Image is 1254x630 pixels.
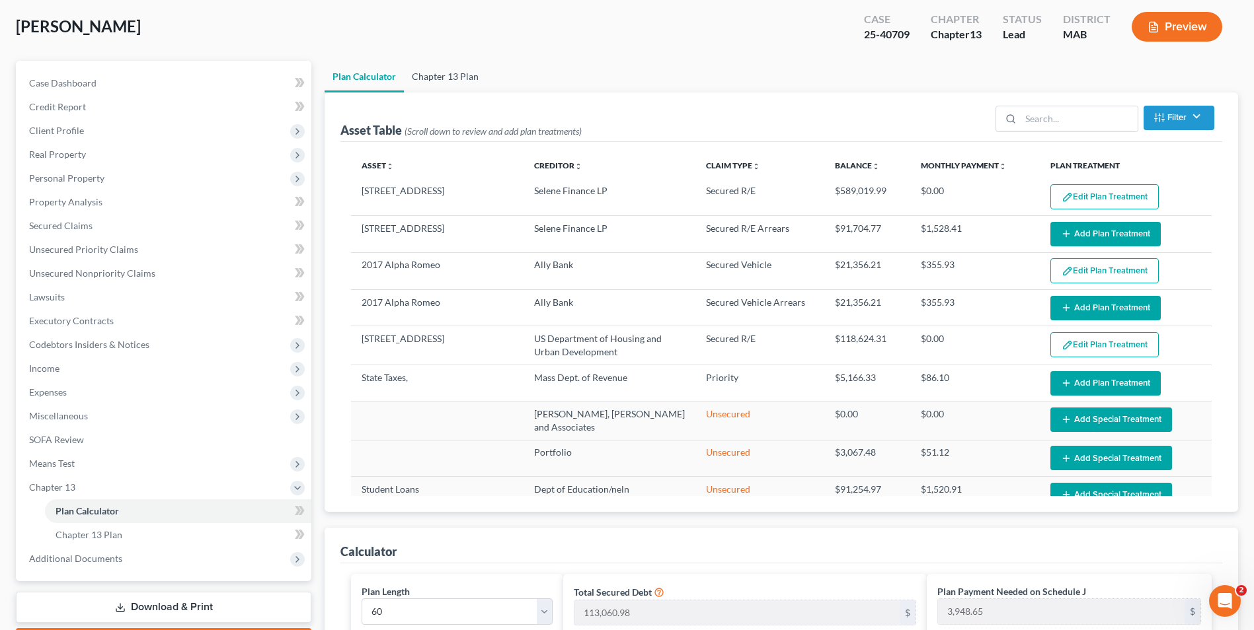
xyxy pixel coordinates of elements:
a: Claim Typeunfold_more [706,160,760,170]
label: Plan Payment Needed on Schedule J [937,584,1086,598]
a: Plan Calculator [325,61,404,92]
td: $0.00 [910,326,1039,365]
span: Expenses [29,386,67,398]
span: 2 [1236,585,1247,596]
span: Plan Calculator [56,505,119,516]
div: Lead [1003,27,1042,42]
div: Status [1003,12,1042,27]
i: unfold_more [574,162,582,170]
a: Case Dashboard [19,71,311,95]
span: 13 [970,28,982,40]
iframe: Intercom live chat [1209,585,1241,617]
td: Secured Vehicle [695,252,824,289]
td: Secured Vehicle Arrears [695,290,824,326]
span: [PERSON_NAME] [16,17,141,36]
a: Balanceunfold_more [835,160,880,170]
td: Unsecured [695,402,824,440]
div: Calculator [340,543,397,559]
span: Secured Claims [29,220,93,231]
td: Priority [695,365,824,401]
span: Client Profile [29,125,84,136]
a: Plan Calculator [45,499,311,523]
button: Filter [1144,106,1214,130]
button: Edit Plan Treatment [1050,258,1159,283]
span: Chapter 13 Plan [56,529,122,540]
td: $91,254.97 [824,477,910,513]
i: unfold_more [999,162,1007,170]
td: Selene Finance LP [524,216,695,252]
a: Lawsuits [19,285,311,309]
span: Chapter 13 [29,481,75,493]
img: edit-pencil-c1479a1de80d8dea1e2430c2f745a3c6a07e9d7aa2eeffe225670001d78357a8.svg [1062,339,1073,351]
td: $0.00 [910,402,1039,440]
span: Case Dashboard [29,77,97,88]
label: Total Secured Debt [574,585,652,599]
td: $589,019.99 [824,179,910,216]
span: Lawsuits [29,291,65,302]
label: Plan Length [362,584,410,598]
a: Assetunfold_more [362,160,394,170]
a: Secured Claims [19,214,311,238]
td: Unsecured [695,477,824,513]
td: Ally Bank [524,252,695,289]
td: $355.93 [910,252,1039,289]
td: [STREET_ADDRESS] [351,179,523,216]
a: Creditorunfold_more [534,160,582,170]
td: $355.93 [910,290,1039,326]
a: Property Analysis [19,190,311,214]
td: 2017 Alpha Romeo [351,290,523,326]
td: $21,356.21 [824,252,910,289]
td: Student Loans [351,477,523,513]
button: Add Special Treatment [1050,483,1172,507]
td: $86.10 [910,365,1039,401]
td: Ally Bank [524,290,695,326]
a: Unsecured Nonpriority Claims [19,262,311,285]
span: Unsecured Priority Claims [29,244,138,255]
td: $0.00 [824,402,910,440]
div: $ [900,600,916,625]
span: Codebtors Insiders & Notices [29,339,149,350]
th: Plan Treatment [1040,153,1212,179]
span: Means Test [29,458,75,469]
span: Executory Contracts [29,315,114,326]
img: edit-pencil-c1479a1de80d8dea1e2430c2f745a3c6a07e9d7aa2eeffe225670001d78357a8.svg [1062,192,1073,203]
span: Credit Report [29,101,86,112]
div: Case [864,12,910,27]
td: $5,166.33 [824,365,910,401]
div: Chapter [931,27,982,42]
button: Add Plan Treatment [1050,371,1161,396]
span: SOFA Review [29,434,84,445]
button: Edit Plan Treatment [1050,332,1159,357]
a: SOFA Review [19,428,311,452]
a: Monthly Paymentunfold_more [921,160,1007,170]
button: Add Special Treatment [1050,407,1172,432]
td: Secured R/E [695,326,824,365]
span: Personal Property [29,172,104,184]
div: Chapter [931,12,982,27]
a: Credit Report [19,95,311,119]
input: 0.00 [938,599,1185,624]
td: Mass Dept. of Revenue [524,365,695,401]
td: $118,624.31 [824,326,910,365]
td: [PERSON_NAME], [PERSON_NAME] and Associates [524,402,695,440]
div: 25-40709 [864,27,910,42]
a: Chapter 13 Plan [45,523,311,547]
td: Secured R/E [695,179,824,216]
i: unfold_more [872,162,880,170]
td: $21,356.21 [824,290,910,326]
span: Property Analysis [29,196,102,207]
button: Edit Plan Treatment [1050,184,1159,209]
span: Additional Documents [29,553,122,564]
span: (Scroll down to review and add plan treatments) [405,125,582,137]
td: $91,704.77 [824,216,910,252]
td: Secured R/E Arrears [695,216,824,252]
td: $3,067.48 [824,440,910,476]
button: Add Plan Treatment [1050,222,1161,246]
div: MAB [1063,27,1111,42]
i: unfold_more [386,162,394,170]
td: $1,528.41 [910,216,1039,252]
td: $1,520.91 [910,477,1039,513]
td: Portfolio [524,440,695,476]
td: US Department of Housing and Urban Development [524,326,695,365]
a: Download & Print [16,592,311,623]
